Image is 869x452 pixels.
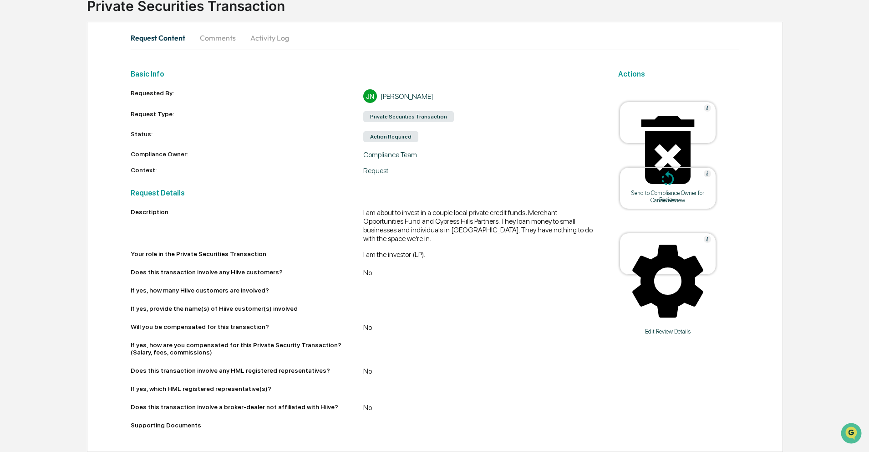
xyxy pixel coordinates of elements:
div: Context: [131,166,363,175]
div: [PERSON_NAME] [381,92,433,101]
h2: Basic Info [131,70,596,78]
a: 🗄️Attestations [62,111,117,128]
div: I am about to invest in a couple local private credit funds, Merchant Opportunities Fund and Cypr... [363,208,596,243]
div: Will you be compensated for this transaction? [131,323,363,330]
div: I am the investor (LP). [363,250,596,261]
iframe: Open customer support [840,422,864,447]
img: 1746055101610-c473b297-6a78-478c-a979-82029cc54cd1 [9,70,25,86]
div: Status: [131,130,363,143]
span: Preclearance [18,115,59,124]
button: Activity Log [243,27,296,49]
div: JN [363,89,377,103]
img: Help [704,236,711,243]
div: If yes, provide the name(s) of Hiive customer(s) involved [131,305,363,312]
button: Request Content [131,27,193,49]
a: 🖐️Preclearance [5,111,62,128]
div: Descrtiption [131,208,363,239]
span: Pylon [91,154,110,161]
div: No [363,323,596,334]
h2: Actions [618,70,739,78]
div: If yes, how many Hiive customers are involved? [131,287,363,294]
div: Supporting Documents [131,421,596,429]
div: No [363,268,596,279]
div: Start new chat [31,70,149,79]
button: Comments [193,27,243,49]
div: Does this transaction involve any Hiive customers? [131,268,363,276]
div: Compliance Team [363,150,596,159]
img: Help [704,170,711,177]
div: Request [363,166,596,175]
div: Your role in the Private Securities Transaction [131,250,363,257]
a: Powered byPylon [64,154,110,161]
div: Requested By: [131,89,363,103]
div: If yes, which HML registered representative(s)? [131,385,363,392]
span: Attestations [75,115,113,124]
div: 🗄️ [66,116,73,123]
div: Request Type: [131,110,363,123]
button: Start new chat [155,72,166,83]
div: If yes, how are you compensated for this Private Security Transaction? (Salary, fees, commissions) [131,341,363,356]
p: How can we help? [9,19,166,34]
div: Send to Compliance Owner for Review [627,190,709,203]
div: We're available if you need us! [31,79,115,86]
div: Does this transaction involve a broker-dealer not affiliated with Hiive? [131,403,363,411]
div: No [363,367,596,378]
img: Help [704,104,711,112]
div: Edit Review Details [627,328,709,335]
a: 🔎Data Lookup [5,128,61,145]
div: Action Required [363,131,418,142]
div: secondary tabs example [131,27,739,49]
div: 🖐️ [9,116,16,123]
h2: Request Details [131,189,596,197]
span: Data Lookup [18,132,57,141]
div: Compliance Owner: [131,150,363,159]
div: 🔎 [9,133,16,140]
div: Does this transaction involve any HML registered representatives? [131,367,363,374]
div: No [363,403,596,414]
div: Private Securities Transaction [363,111,454,122]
